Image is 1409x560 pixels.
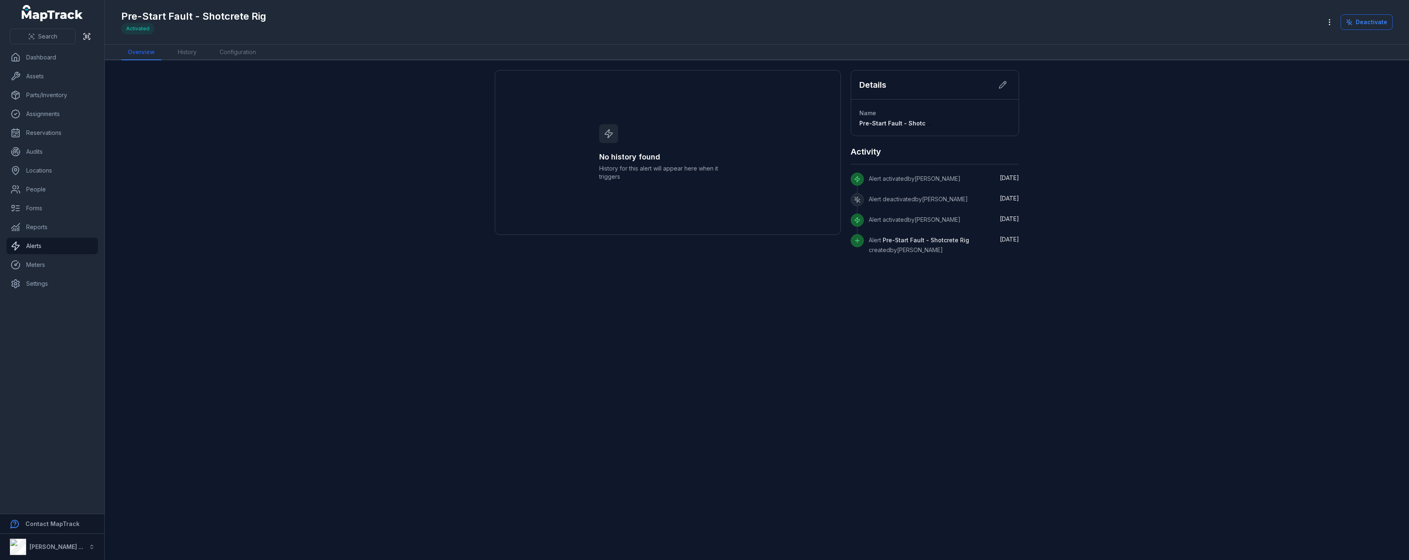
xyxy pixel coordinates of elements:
[1000,174,1019,181] time: 10/7/2025, 1:39:40 PM
[869,216,960,223] span: Alert activated by [PERSON_NAME]
[851,146,881,157] h2: Activity
[1000,236,1019,243] time: 5/22/2025, 11:20:31 AM
[7,143,98,160] a: Audits
[1000,195,1019,202] time: 10/7/2025, 1:39:23 PM
[7,68,98,84] a: Assets
[171,45,203,60] a: History
[7,275,98,292] a: Settings
[1341,14,1393,30] button: Deactivate
[859,79,886,91] h2: Details
[859,109,876,116] span: Name
[1000,174,1019,181] span: [DATE]
[38,32,57,41] span: Search
[121,23,154,34] div: Activated
[7,181,98,198] a: People
[599,151,737,163] h3: No history found
[7,106,98,122] a: Assignments
[1000,195,1019,202] span: [DATE]
[599,164,737,181] span: History for this alert will appear here when it triggers
[25,520,79,527] strong: Contact MapTrack
[22,5,83,21] a: MapTrack
[1000,215,1019,222] span: [DATE]
[7,87,98,103] a: Parts/Inventory
[869,196,968,203] span: Alert deactivated by [PERSON_NAME]
[121,45,161,60] a: Overview
[1000,236,1019,243] span: [DATE]
[213,45,263,60] a: Configuration
[7,125,98,141] a: Reservations
[29,543,97,550] strong: [PERSON_NAME] Group
[7,200,98,216] a: Forms
[7,162,98,179] a: Locations
[883,237,969,244] span: Pre-Start Fault - Shotcrete Rig
[10,29,76,44] button: Search
[7,238,98,254] a: Alerts
[7,257,98,273] a: Meters
[1000,215,1019,222] time: 5/22/2025, 11:31:42 AM
[869,237,969,253] span: Alert created by [PERSON_NAME]
[859,120,948,127] span: Pre-Start Fault - Shotcrete Rig
[7,49,98,66] a: Dashboard
[121,10,266,23] h1: Pre-Start Fault - Shotcrete Rig
[7,219,98,235] a: Reports
[869,175,960,182] span: Alert activated by [PERSON_NAME]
